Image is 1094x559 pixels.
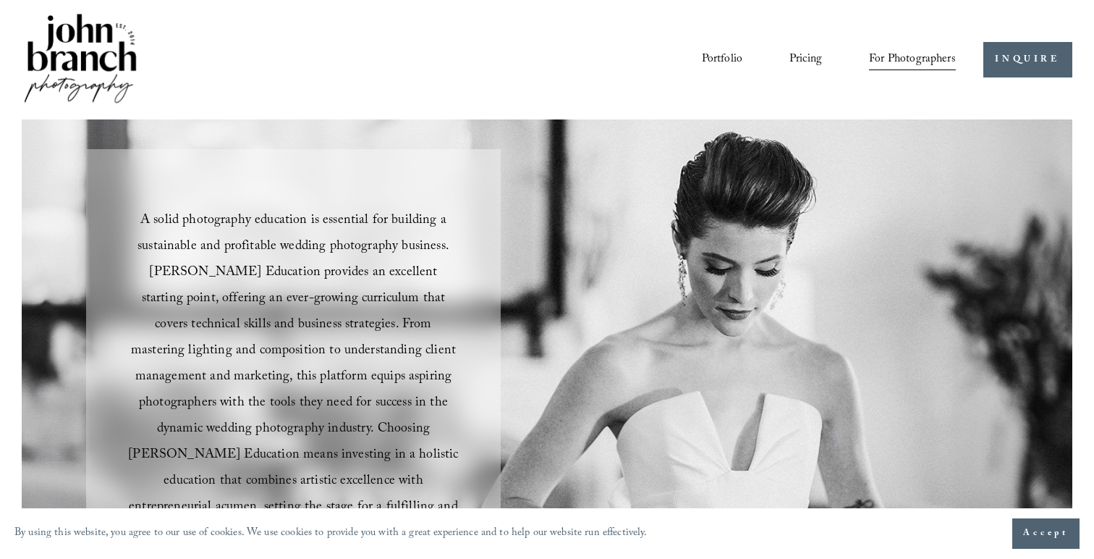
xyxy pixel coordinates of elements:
[22,11,139,109] img: John Branch IV Photography
[869,49,956,71] span: For Photographers
[789,47,822,72] a: Pricing
[869,47,956,72] a: folder dropdown
[1023,526,1069,541] span: Accept
[14,524,648,545] p: By using this website, you agree to our use of cookies. We use cookies to provide you with a grea...
[1012,518,1080,549] button: Accept
[983,42,1072,77] a: INQUIRE
[702,47,742,72] a: Portfolio
[128,210,462,545] span: A solid photography education is essential for building a sustainable and profitable wedding phot...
